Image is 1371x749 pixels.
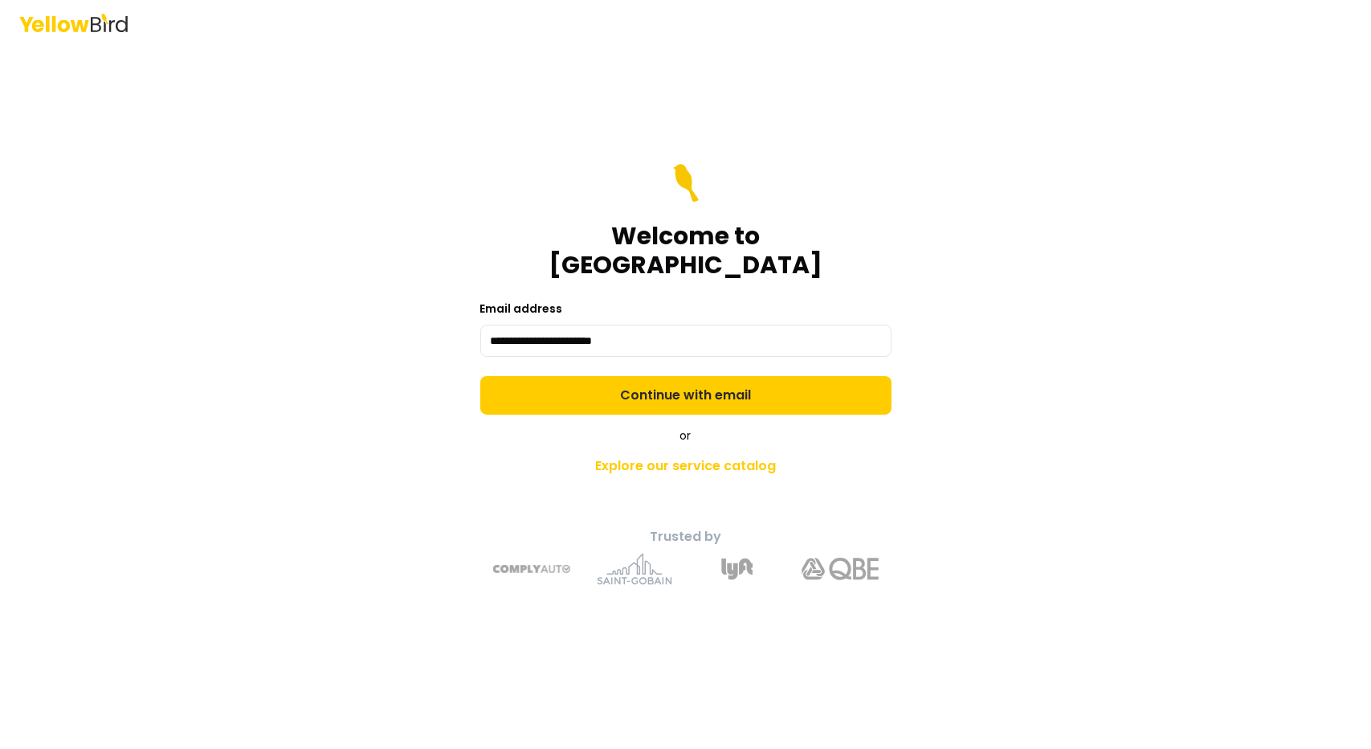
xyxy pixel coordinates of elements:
span: or [680,428,692,444]
p: Trusted by [403,527,969,546]
label: Email address [480,301,563,317]
h1: Welcome to [GEOGRAPHIC_DATA] [480,222,892,280]
button: Continue with email [480,376,892,415]
a: Explore our service catalog [403,450,969,482]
